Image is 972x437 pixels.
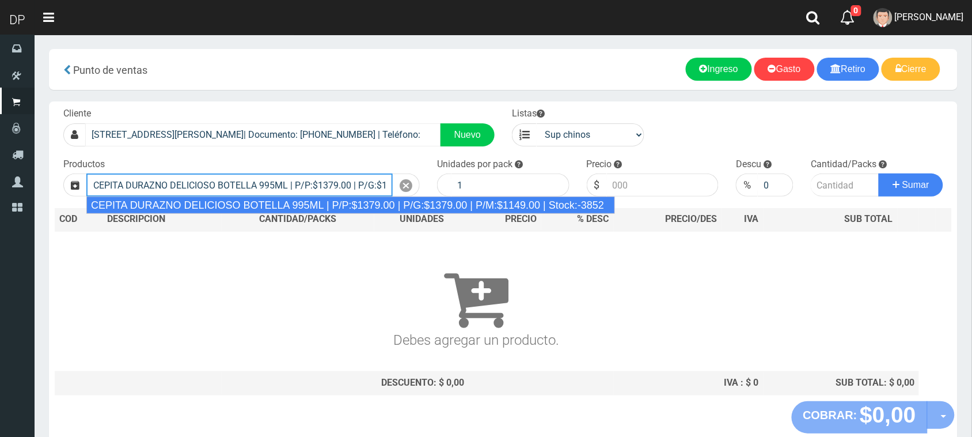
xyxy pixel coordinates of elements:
div: CEPITA DURAZNO DELICIOSO BOTELLA 995ML | P/P:$1379.00 | P/G:$1379.00 | P/M:$1149.00 | Stock:-3852 [86,197,615,214]
a: Retiro [817,58,880,81]
th: UNIDADES [374,208,469,231]
span: PRECIO [505,213,537,226]
span: Punto de ventas [73,64,147,76]
label: Cliente [63,107,91,120]
button: Sumar [879,174,943,197]
div: DESCUENTO: $ 0,00 [226,376,465,390]
span: Sumar [902,180,929,190]
div: $ [587,174,607,197]
span: CRIPCION [124,213,165,224]
div: IVA : $ 0 [618,376,759,390]
input: Introduzca el nombre del producto [86,174,393,197]
h3: Debes agregar un producto. [59,248,893,348]
label: Listas [512,107,545,120]
a: Gasto [754,58,815,81]
a: Ingreso [686,58,752,81]
input: 000 [607,174,719,197]
input: 000 [758,174,793,197]
span: % DESC [578,213,609,224]
label: Cantidad/Packs [811,158,876,171]
button: COBRAR: $0,00 [792,401,928,434]
input: 1 [451,174,569,197]
a: Nuevo [441,123,495,146]
th: COD [55,208,102,231]
label: Precio [587,158,612,171]
input: Cantidad [811,174,879,197]
span: [PERSON_NAME] [895,12,964,22]
th: DES [102,208,222,231]
div: SUB TOTAL: $ 0,00 [768,376,915,390]
label: Productos [63,158,105,171]
span: PRECIO/DES [665,213,717,224]
input: Consumidor Final [85,123,441,146]
span: IVA [745,213,759,224]
span: SUB TOTAL [845,213,893,226]
label: Descu [736,158,761,171]
th: CANTIDAD/PACKS [222,208,374,231]
strong: COBRAR: [803,409,857,421]
img: User Image [874,8,893,27]
a: Cierre [882,58,940,81]
div: % [736,174,758,197]
label: Unidades por pack [437,158,512,171]
strong: $0,00 [860,402,916,427]
span: 0 [851,5,861,16]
